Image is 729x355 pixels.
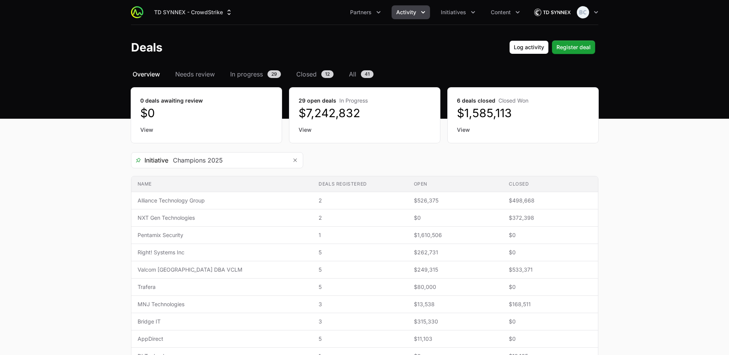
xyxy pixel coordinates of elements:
[509,197,591,204] span: $498,668
[143,5,525,19] div: Main navigation
[299,126,431,134] a: View
[534,5,571,20] img: TD SYNNEX
[509,40,595,54] div: Primary actions
[552,40,595,54] button: Register deal
[131,70,161,79] a: Overview
[509,214,591,222] span: $372,398
[319,214,401,222] span: 2
[414,197,497,204] span: $526,375
[498,97,528,104] span: Closed Won
[514,43,544,52] span: Log activity
[299,97,431,105] dt: 29 open deals
[436,5,480,19] button: Initiatives
[138,249,307,256] span: Right! Systems Inc
[392,5,430,19] button: Activity
[319,335,401,343] span: 5
[414,231,497,239] span: $1,610,506
[361,70,374,78] span: 41
[138,300,307,308] span: MNJ Technologies
[392,5,430,19] div: Activity menu
[509,300,591,308] span: $168,511
[414,249,497,256] span: $262,731
[149,5,237,19] div: Supplier switch menu
[441,8,466,16] span: Initiatives
[138,283,307,291] span: Trafera
[138,214,307,222] span: NXT Gen Technologies
[503,176,598,192] th: Closed
[509,266,591,274] span: $533,371
[345,5,385,19] button: Partners
[436,5,480,19] div: Initiatives menu
[414,283,497,291] span: $80,000
[319,266,401,274] span: 5
[299,106,431,120] dd: $7,242,832
[509,335,591,343] span: $0
[319,231,401,239] span: 1
[138,266,307,274] span: Valcom [GEOGRAPHIC_DATA] DBA VCLM
[319,197,401,204] span: 2
[229,70,282,79] a: In progress29
[140,126,272,134] a: View
[131,40,163,54] h1: Deals
[414,335,497,343] span: $11,103
[414,300,497,308] span: $13,538
[350,8,372,16] span: Partners
[287,153,303,168] button: Remove
[457,126,589,134] a: View
[140,106,272,120] dd: $0
[347,70,375,79] a: All41
[414,266,497,274] span: $249,315
[174,70,216,79] a: Needs review
[509,231,591,239] span: $0
[319,249,401,256] span: 5
[408,176,503,192] th: Open
[457,106,589,120] dd: $1,585,113
[396,8,416,16] span: Activity
[138,231,307,239] span: Pentamix Security
[486,5,525,19] div: Content menu
[131,6,143,18] img: ActivitySource
[168,153,287,168] input: Search initiatives
[345,5,385,19] div: Partners menu
[138,197,307,204] span: Alliance Technology Group
[131,156,168,165] span: Initiative
[491,8,511,16] span: Content
[339,97,368,104] span: In Progress
[509,40,549,54] button: Log activity
[312,176,407,192] th: Deals registered
[321,70,334,78] span: 12
[131,70,598,79] nav: Deals navigation
[319,318,401,325] span: 3
[577,6,589,18] img: Bethany Crossley
[133,70,160,79] span: Overview
[138,318,307,325] span: Bridge IT
[175,70,215,79] span: Needs review
[349,70,356,79] span: All
[319,283,401,291] span: 5
[131,176,313,192] th: Name
[319,300,401,308] span: 3
[149,5,237,19] button: TD SYNNEX - CrowdStrike
[138,335,307,343] span: AppDirect
[140,97,272,105] dt: 0 deals awaiting review
[486,5,525,19] button: Content
[414,214,497,222] span: $0
[295,70,335,79] a: Closed12
[509,318,591,325] span: $0
[414,318,497,325] span: $315,330
[509,249,591,256] span: $0
[457,97,589,105] dt: 6 deals closed
[509,283,591,291] span: $0
[230,70,263,79] span: In progress
[267,70,281,78] span: 29
[296,70,317,79] span: Closed
[556,43,591,52] span: Register deal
